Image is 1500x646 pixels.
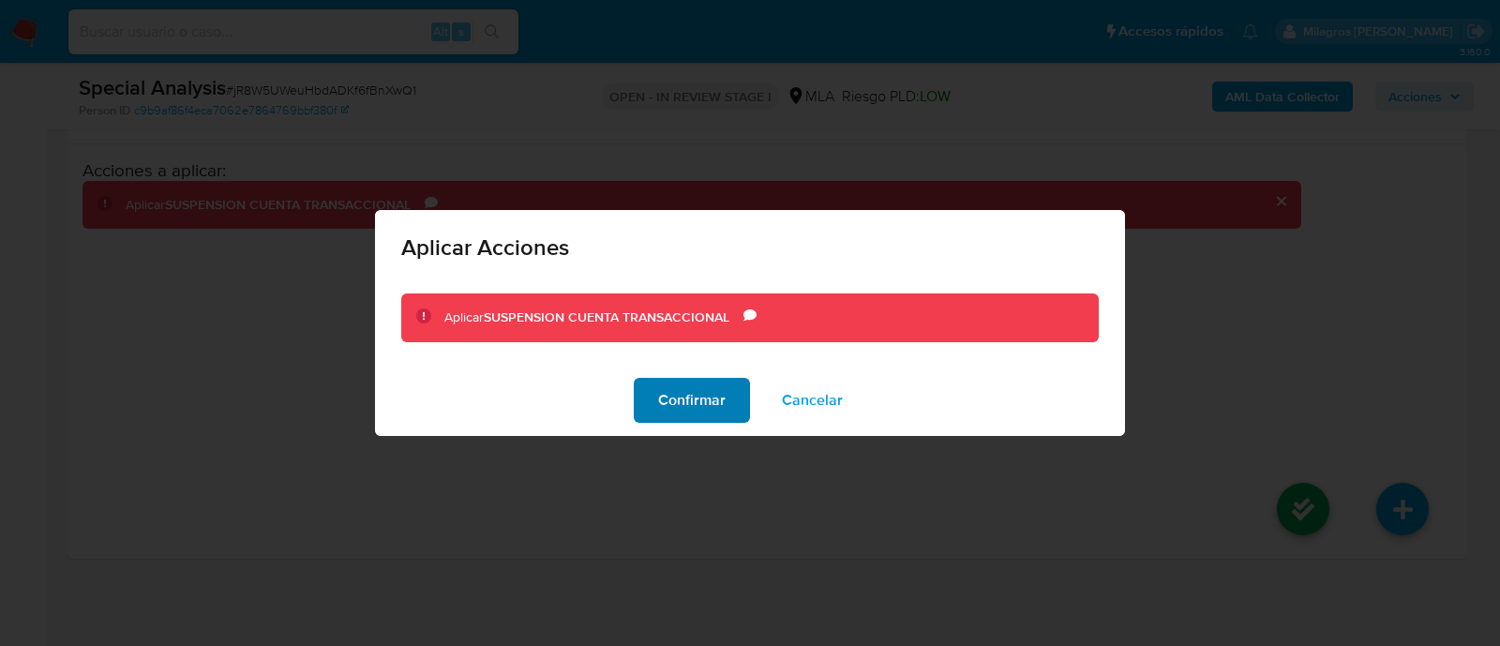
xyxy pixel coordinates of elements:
[634,378,750,423] button: Confirmar
[444,308,743,327] div: Aplicar
[401,236,1099,259] span: Aplicar Acciones
[757,378,867,423] button: Cancelar
[484,308,729,326] b: SUSPENSION CUENTA TRANSACCIONAL
[658,380,726,421] span: Confirmar
[782,380,843,421] span: Cancelar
